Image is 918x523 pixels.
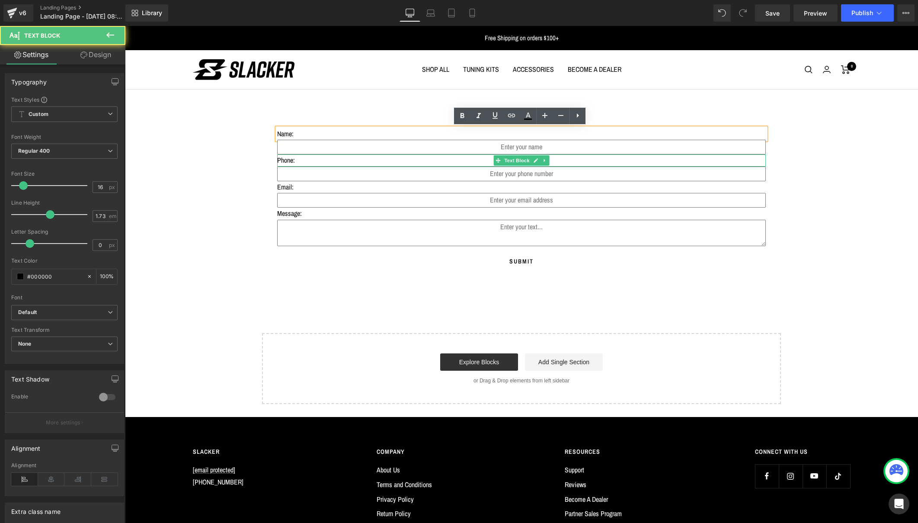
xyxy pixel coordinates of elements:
[462,4,483,22] a: Mobile
[152,102,641,114] p: Name:
[400,327,478,345] a: Add Single Section
[11,371,49,383] div: Text Shadow
[252,497,286,509] a: Refund policy
[11,503,61,515] div: Extra class name
[11,229,118,235] div: Letter Spacing
[630,422,725,430] p: CONNECT WITH US
[64,45,127,64] a: Design
[18,340,32,347] b: None
[109,213,116,219] span: em
[252,482,286,494] a: Return Policy
[440,453,461,465] a: Reviews
[252,438,275,450] a: About Us
[765,9,780,18] span: Save
[11,327,118,333] div: Text Transform
[680,40,688,48] a: Search
[420,4,441,22] a: Laptop
[109,184,116,190] span: px
[440,438,459,450] a: Support
[851,10,873,16] span: Publish
[400,4,420,22] a: Desktop
[804,9,827,18] span: Preview
[297,38,324,50] a: SHOP ALL
[793,4,838,22] a: Preview
[252,453,307,465] a: Terms and Conditions
[11,96,118,103] div: Text Styles
[5,412,124,433] button: More settings
[3,4,33,22] a: v6
[152,155,641,167] p: Email:
[11,171,118,177] div: Font Size
[152,182,641,194] p: Message:
[713,4,731,22] button: Undo
[897,4,915,22] button: More
[96,269,117,284] div: %
[17,7,28,19] div: v6
[68,438,118,462] p: [PHONE_NUMBER]
[11,258,118,264] div: Text Color
[142,9,162,17] span: Library
[151,352,642,358] p: or Drag & Drop elements from left sidebar
[889,494,909,514] div: Open Intercom Messenger
[11,295,118,301] div: Font
[701,438,725,462] a: Follow us on TikTok
[18,309,37,316] i: Default
[11,134,118,140] div: Font Weight
[388,38,429,50] a: ACCESSORIES
[68,422,118,430] p: Slacker
[27,272,83,281] input: Color
[109,242,116,248] span: px
[440,468,483,480] a: Become A Dealer
[698,40,706,47] a: Login
[11,200,118,206] div: Line Height
[40,4,140,11] a: Landing Pages
[734,4,752,22] button: Redo
[678,438,701,462] a: Follow us on YouTube
[46,419,80,427] p: More settings
[68,439,110,449] a: [email protected]
[722,36,731,45] cart-count: 0
[841,4,894,22] button: Publish
[40,13,123,20] span: Landing Page - [DATE] 08:03:59
[24,32,60,39] span: Text Block
[654,438,678,462] a: Follow us on Instagram
[152,167,641,182] input: Enter your email address
[11,74,47,86] div: Typography
[443,38,496,50] a: BECOME A DEALER
[441,4,462,22] a: Tablet
[11,440,41,452] div: Alignment
[11,393,90,402] div: Enable
[716,39,725,48] a: Cart
[152,141,641,155] input: Enter your phone number
[369,224,424,247] button: Submit
[630,438,654,462] a: Follow us on Facebook
[377,129,406,140] span: Text Block
[252,468,289,480] a: Privacy Policy
[152,114,641,128] input: Enter your name
[440,482,497,494] a: Partner Sales Program
[416,129,425,140] a: Expand / Collapse
[18,148,50,154] b: Regular 400
[29,111,48,118] b: Custom
[338,38,374,50] a: TUNING KITS
[252,422,307,430] p: Company
[290,6,504,18] p: Free Shipping on orders $100+
[315,327,393,345] a: Explore Blocks
[440,422,497,430] p: Resources
[125,4,168,22] a: New Library
[11,462,118,468] div: Alignment
[440,497,451,509] a: Blog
